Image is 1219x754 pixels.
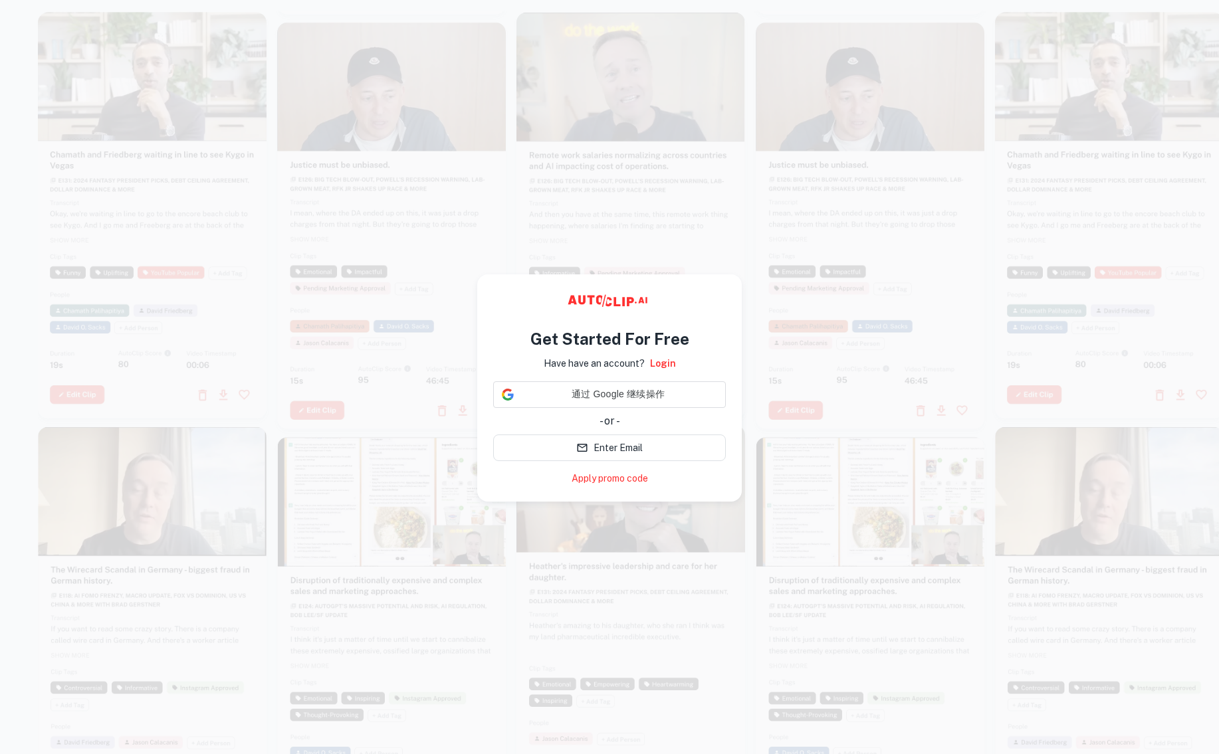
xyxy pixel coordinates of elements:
[544,356,645,371] p: Have have an account?
[493,413,726,429] div: - or -
[493,434,726,461] button: Enter Email
[519,387,717,401] span: 通过 Google 继续操作
[493,381,726,408] div: 通过 Google 继续操作
[650,356,676,371] a: Login
[572,472,648,486] a: Apply promo code
[530,327,689,351] h4: Get Started For Free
